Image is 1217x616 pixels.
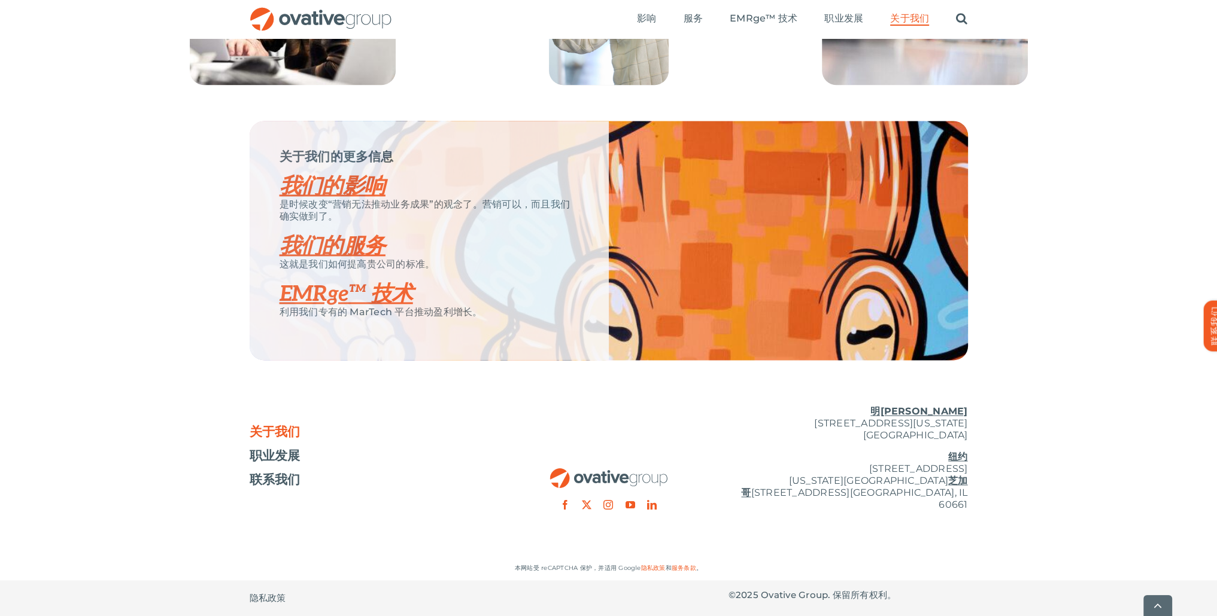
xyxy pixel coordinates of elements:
[741,475,967,498] font: 芝加哥
[684,13,703,24] font: 服务
[280,281,413,307] a: EMRge™ 技术
[814,417,967,429] font: [STREET_ADDRESS][US_STATE]
[250,474,489,486] a: 联系我们
[250,424,301,439] font: 关于我们
[250,426,489,438] a: 关于我们
[250,448,301,463] font: 职业发展
[684,13,703,26] a: 服务
[280,173,386,200] a: 我们的影响
[956,13,967,26] a: 搜索
[637,13,656,24] font: 影响
[672,564,696,572] a: 服务条款
[250,580,286,616] a: 隐私政策
[789,475,948,486] font: [US_STATE][GEOGRAPHIC_DATA]
[863,429,967,441] font: [GEOGRAPHIC_DATA]
[751,487,850,498] font: [STREET_ADDRESS]
[729,589,736,600] font: ©
[730,13,797,24] font: EMRge™ 技术
[849,487,967,510] font: [GEOGRAPHIC_DATA], IL 60661
[948,451,967,462] font: 纽约
[666,564,672,572] font: 和
[280,149,394,164] font: 关于我们的更多信息
[637,13,656,26] a: 影响
[890,13,929,24] font: 关于我们
[696,564,702,572] font: 。
[736,589,758,600] font: 2025
[647,500,657,510] a: 领英
[869,463,968,474] font: [STREET_ADDRESS]
[280,258,435,270] font: 这就是我们如何提高贵公司的标准。
[890,13,929,26] a: 关于我们
[626,500,635,510] a: YouTube
[549,466,669,478] a: OG_Full_horizo​​ntal_RGB
[250,580,489,616] nav: 页脚 - 隐私政策
[582,500,591,510] a: 叽叽喳喳
[603,500,613,510] a: Instagram
[824,13,863,26] a: 职业发展
[250,450,489,462] a: 职业发展
[280,199,570,222] font: 是时候改变“营销无法推动业务成果”的观念了。营销可以，而且我们确实做到了。
[641,564,666,572] a: 隐私政策
[515,564,641,572] font: 本网站受 reCAPTCHA 保护，并适用 Google
[250,592,286,603] font: 隐私政策
[824,13,863,24] font: 职业发展
[250,426,489,486] nav: 页脚菜单
[730,13,797,26] a: EMRge™ 技术
[249,6,393,17] a: OG_Full_horizo​​ntal_RGB
[870,405,967,417] font: 明[PERSON_NAME]
[761,589,896,600] font: Ovative Group. 保留所有权利。
[280,306,482,318] font: 利用我们专有的 MarTech 平台推动盈利增长。
[250,472,301,487] font: 联系我们
[560,500,570,510] a: Facebook
[280,233,386,260] a: 我们的服务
